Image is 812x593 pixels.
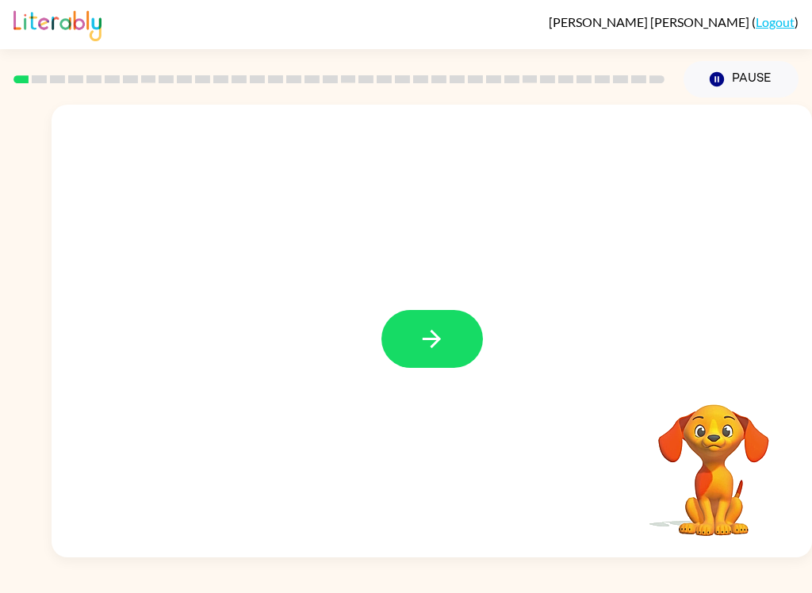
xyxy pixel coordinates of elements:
[756,14,795,29] a: Logout
[634,380,793,538] video: Your browser must support playing .mp4 files to use Literably. Please try using another browser.
[13,6,101,41] img: Literably
[684,61,799,98] button: Pause
[549,14,799,29] div: ( )
[549,14,752,29] span: [PERSON_NAME] [PERSON_NAME]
